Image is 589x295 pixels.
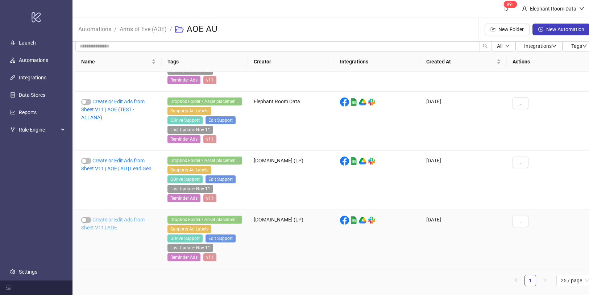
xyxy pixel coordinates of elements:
[248,52,334,72] th: Creator
[167,166,211,174] span: Supports Ad Labels
[539,275,551,286] li: Next Page
[420,92,507,151] div: [DATE]
[513,157,528,168] button: ...
[167,244,213,252] span: Last Update: Nov-11
[167,253,200,261] span: Reminder Ads
[334,52,420,72] th: Integrations
[561,275,589,286] span: 25 / page
[525,275,536,286] a: 1
[167,175,203,183] span: GDrive Support
[81,58,150,66] span: Name
[81,217,145,230] a: Create or Edit Ads from Sheet V11 | AOE
[114,18,117,41] li: /
[167,194,200,202] span: Reminder Ads
[522,6,527,11] span: user
[162,52,248,72] th: Tags
[19,92,45,98] a: Data Stores
[543,278,547,282] span: right
[513,97,528,109] button: ...
[483,43,488,49] span: search
[491,40,515,52] button: Alldown
[167,107,211,115] span: Supports Ad Labels
[81,99,145,120] a: Create or Edit Ads from Sheet V11 | AOE (TEST - ALLANA)
[579,6,584,11] span: down
[75,52,162,72] th: Name
[19,75,46,80] a: Integrations
[518,100,523,106] span: ...
[490,27,495,32] span: folder-add
[510,275,522,286] li: Previous Page
[10,127,15,132] span: fork
[167,97,242,105] span: Dropbox Folder / Asset placement detection
[167,116,203,124] span: GDrive Support
[203,135,216,143] span: v11
[513,216,528,227] button: ...
[170,18,172,41] li: /
[498,26,524,32] span: New Folder
[167,185,213,193] span: Last Update: Nov-11
[203,194,216,202] span: v11
[77,25,113,33] a: Automations
[167,234,203,242] span: GDrive Support
[504,1,517,8] sup: 1745
[167,76,200,84] span: Reminder Ads
[514,278,518,282] span: left
[81,158,152,171] a: Create or Edit Ads from Sheet V11 | AOE | AU | Lead Gen
[518,219,523,224] span: ...
[167,126,213,134] span: Last Update: Nov-11
[187,24,217,35] h3: AOE AU
[19,269,37,275] a: Settings
[19,40,36,46] a: Launch
[19,122,59,137] span: Rule Engine
[175,25,184,34] span: folder-open
[167,216,242,224] span: Dropbox Folder / Asset placement detection
[167,225,211,233] span: Supports Ad Labels
[582,43,587,49] span: down
[420,151,507,210] div: [DATE]
[426,58,495,66] span: Created At
[527,5,579,13] div: Elephant Room Data
[19,109,37,115] a: Reports
[248,210,334,269] div: [DOMAIN_NAME] (LP)
[515,40,563,52] button: Integrationsdown
[504,6,509,11] span: bell
[420,210,507,269] div: [DATE]
[546,26,584,32] span: New Automation
[203,76,216,84] span: v11
[248,151,334,210] div: [DOMAIN_NAME] (LP)
[203,253,216,261] span: v11
[420,52,507,72] th: Created At
[571,43,587,49] span: Tags
[538,27,543,32] span: plus-circle
[524,43,557,49] span: Integrations
[206,175,236,183] span: Edit Support
[6,285,11,290] span: menu-fold
[206,116,236,124] span: Edit Support
[167,135,200,143] span: Reminder Ads
[206,234,236,242] span: Edit Support
[539,275,551,286] button: right
[118,25,168,33] a: Arms of Eve (AOE)
[485,24,530,35] button: New Folder
[552,43,557,49] span: down
[510,275,522,286] button: left
[497,43,502,49] span: All
[167,157,242,165] span: Dropbox Folder / Asset placement detection
[248,92,334,151] div: Elephant Room Data
[505,44,510,48] span: down
[19,57,48,63] a: Automations
[518,159,523,165] span: ...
